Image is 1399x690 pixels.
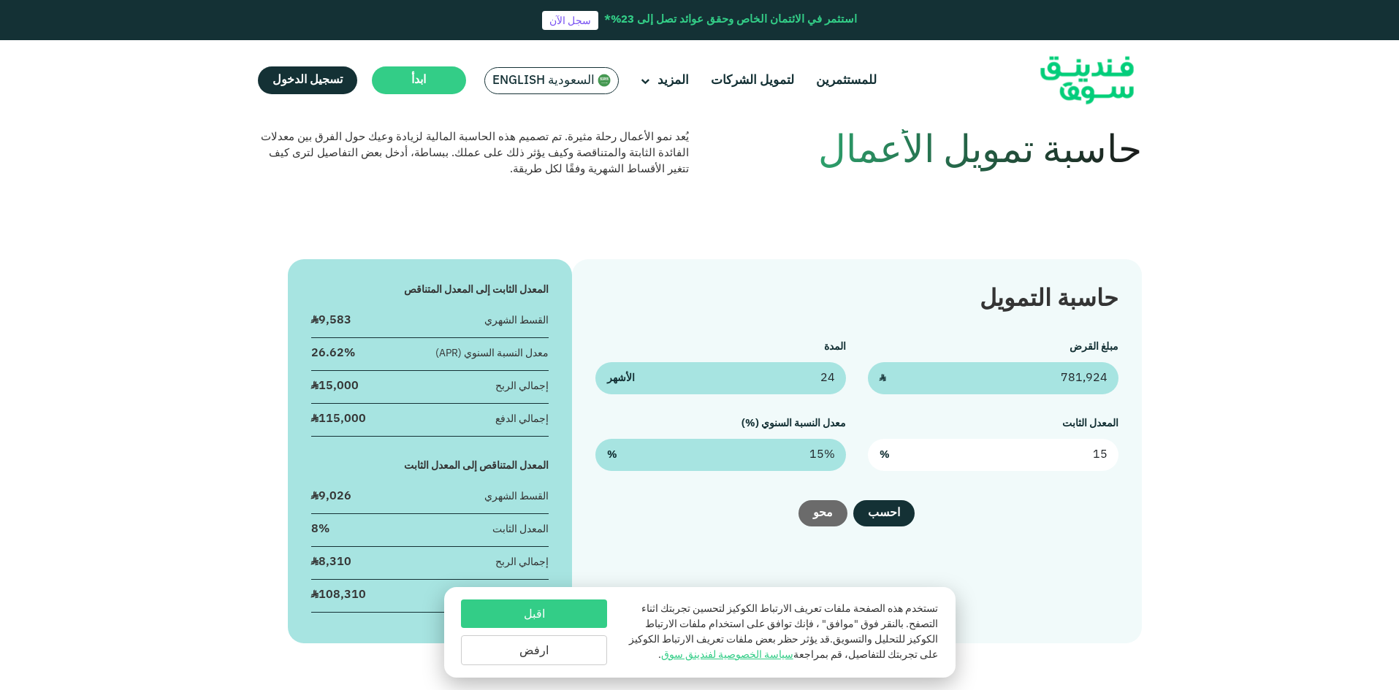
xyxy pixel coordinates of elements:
div: القسط الشهري [484,489,549,505]
span: الأشهر [607,371,635,386]
a: لتمويل الشركات [707,69,798,93]
div: ʢ [311,378,359,394]
span: % [607,448,617,463]
span: ʢ [880,371,885,386]
div: المعدل المتناقص إلى المعدل الثابت [311,459,549,474]
button: محو [798,500,847,526]
a: سجل الآن [542,11,598,30]
button: ارفض [461,635,607,665]
span: 8,310 [319,556,351,567]
img: SA Flag [598,74,611,87]
span: 9,583 [319,315,351,326]
span: تسجيل الدخول [272,74,343,85]
p: تستخدم هذه الصفحة ملفات تعريف الارتباط الكوكيز لتحسين تجربتك اثناء التصفح. بالنقر فوق "موافق" ، ف... [622,602,937,663]
div: 26.62% [311,345,355,361]
div: القسط الشهري [484,313,549,329]
label: المعدل الثابت [1062,418,1118,429]
span: السعودية English [492,72,595,89]
span: 108,310 [319,589,366,600]
div: المعدل الثابت [492,522,549,537]
button: اقبل [461,599,607,628]
h1: حاسبة تمويل الأعمال [711,129,1142,175]
img: Logo [1015,44,1159,118]
div: 8% [311,521,329,537]
span: 15,000 [319,380,359,391]
div: ʢ [311,411,366,427]
a: تسجيل الدخول [258,66,357,94]
div: إجمالي الربح [495,379,549,394]
span: 9,026 [319,491,351,502]
button: احسب [853,500,915,526]
a: للمستثمرين [812,69,880,93]
span: ابدأ [411,74,426,85]
span: المزيد [657,74,689,87]
div: معدل النسبة السنوي (APR) [435,346,549,361]
a: سياسة الخصوصية لفندينق سوق [661,650,793,660]
label: معدل النسبة السنوي (%) [742,418,846,429]
div: المعدل الثابت إلى المعدل المتناقص [311,283,549,298]
div: إجمالي الدفع [495,412,549,427]
span: 115,000 [319,413,366,424]
label: المدة [824,342,846,352]
div: حاسبة التمويل [595,283,1118,318]
label: مبلغ القرض [1070,342,1118,352]
span: % [880,448,890,463]
div: ʢ [311,488,351,505]
div: ʢ [311,554,351,570]
div: ʢ [311,587,366,603]
div: يُعد نمو الأعمال رحلة مثيرة. تم تصميم هذه الحاسبة المالية لزيادة وعيك حول الفرق بين معدلات الفائد... [258,129,689,177]
div: ʢ [311,313,351,329]
span: قد يؤثر حظر بعض ملفات تعريف الارتباط الكوكيز على تجربتك [629,635,938,660]
div: إجمالي الربح [495,555,549,570]
div: استثمر في الائتمان الخاص وحقق عوائد تصل إلى 23%* [604,12,857,28]
span: للتفاصيل، قم بمراجعة . [658,650,885,660]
